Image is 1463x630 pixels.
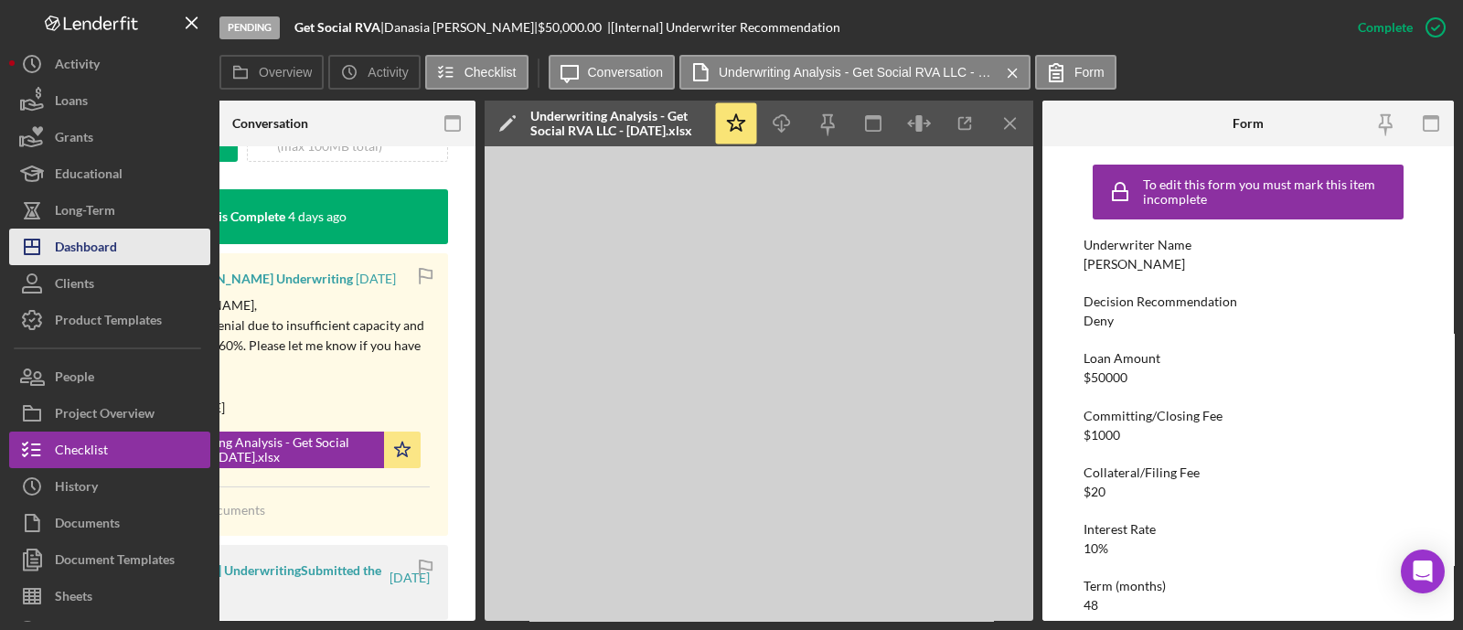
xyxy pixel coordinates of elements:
[55,578,92,619] div: Sheets
[465,65,517,80] label: Checklist
[119,432,421,468] button: Underwriting Analysis - Get Social RVA LLC - [DATE].xlsx
[219,55,324,90] button: Overview
[9,229,210,265] button: Dashboard
[294,20,384,35] div: |
[9,46,210,82] button: Activity
[9,302,210,338] button: Product Templates
[55,229,117,270] div: Dashboard
[1401,550,1445,593] div: Open Intercom Messenger
[1084,238,1413,252] div: Underwriter Name
[1084,294,1413,309] div: Decision Recommendation
[9,119,210,155] button: Grants
[55,432,108,473] div: Checklist
[55,192,115,233] div: Long-Term
[119,272,353,286] div: [Internal] [PERSON_NAME] Underwriting
[288,209,347,224] time: 2025-08-21 17:06
[9,505,210,541] button: Documents
[55,302,162,343] div: Product Templates
[9,432,210,468] button: Checklist
[9,578,210,614] button: Sheets
[425,55,529,90] button: Checklist
[719,65,993,80] label: Underwriting Analysis - Get Social RVA LLC - [DATE].xlsx
[1084,428,1120,443] div: $1000
[219,16,280,39] div: Pending
[1084,409,1413,423] div: Committing/Closing Fee
[1084,485,1105,499] div: $20
[55,468,98,509] div: History
[55,155,123,197] div: Educational
[55,541,175,582] div: Document Templates
[1084,257,1185,272] div: [PERSON_NAME]
[55,395,155,436] div: Project Overview
[9,192,210,229] button: Long-Term
[232,116,308,131] div: Conversation
[55,46,100,87] div: Activity
[390,571,430,585] time: 2025-08-11 19:34
[384,20,538,35] div: Danasia [PERSON_NAME] |
[9,265,210,302] button: Clients
[485,146,1033,621] iframe: Document Preview
[119,295,430,315] p: Hello [PERSON_NAME],
[294,19,380,35] b: Get Social RVA
[9,468,210,505] button: History
[328,55,420,90] button: Activity
[1084,522,1413,537] div: Interest Rate
[588,65,664,80] label: Conversation
[119,315,430,377] p: I recommended denial due to insufficient capacity and a DTI in excess of 60%. Please let me know ...
[55,505,120,546] div: Documents
[9,358,210,395] button: People
[356,272,396,286] time: 2025-08-11 19:35
[1340,9,1454,46] button: Complete
[9,155,210,192] button: Educational
[1035,55,1116,90] button: Form
[1074,65,1105,80] label: Form
[9,82,210,119] button: Loans
[530,109,704,138] div: Underwriting Analysis - Get Social RVA LLC - [DATE].xlsx
[119,398,430,418] p: -[PERSON_NAME]
[55,265,94,306] div: Clients
[679,55,1031,90] button: Underwriting Analysis - Get Social RVA LLC - [DATE].xlsx
[1143,177,1399,207] div: To edit this form you must mark this item incomplete
[9,395,210,432] button: Project Overview
[1084,579,1413,593] div: Term (months)
[1084,314,1114,328] div: Deny
[549,55,676,90] button: Conversation
[1084,598,1098,613] div: 48
[119,377,430,397] p: Thank you,
[607,20,840,35] div: | [Internal] Underwriter Recommendation
[119,563,387,593] div: [PERSON_NAME] Underwriting Submitted the Custom Form
[1084,351,1413,366] div: Loan Amount
[538,20,607,35] div: $50,000.00
[55,119,93,160] div: Grants
[9,541,210,578] button: Document Templates
[155,435,375,464] div: Underwriting Analysis - Get Social RVA LLC - [DATE].xlsx
[55,82,88,123] div: Loans
[259,65,312,80] label: Overview
[55,358,94,400] div: People
[1084,541,1108,556] div: 10%
[1084,465,1413,480] div: Collateral/Filing Fee
[1084,370,1127,385] div: $50000
[368,65,408,80] label: Activity
[1233,116,1264,131] div: Form
[1358,9,1413,46] div: Complete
